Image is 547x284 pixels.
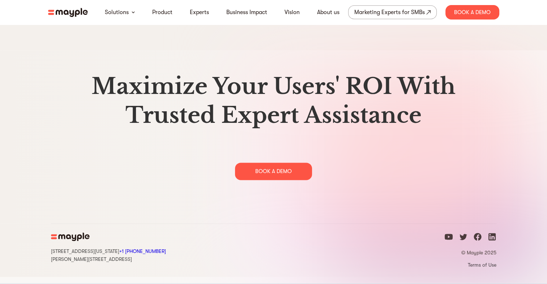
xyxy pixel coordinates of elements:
a: Product [152,8,172,17]
a: Terms of Use [444,262,496,268]
div: Book A Demo [445,5,499,20]
a: facebook icon [473,232,482,244]
a: linkedin icon [488,232,496,244]
img: mayple-logo [48,8,88,17]
div: Marketing Experts for SMBs [354,7,425,17]
a: Solutions [105,8,129,17]
a: Vision [285,8,300,17]
a: youtube icon [444,232,453,244]
a: Marketing Experts for SMBs [348,5,437,19]
h2: Maximize Your Users' ROI With Trusted Expert Assistance [51,72,496,130]
a: About us [317,8,339,17]
a: Experts [190,8,209,17]
div: [STREET_ADDRESS][US_STATE] [PERSON_NAME][STREET_ADDRESS] [51,247,166,263]
div: BOOK A DEMO [235,163,312,180]
img: mayple-logo [51,232,90,241]
p: © Mayple 2025 [444,249,496,256]
a: twitter icon [459,232,467,244]
img: gradient [240,50,547,277]
a: Business Impact [226,8,267,17]
a: Call Mayple [119,248,166,254]
img: arrow-down [132,11,135,13]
